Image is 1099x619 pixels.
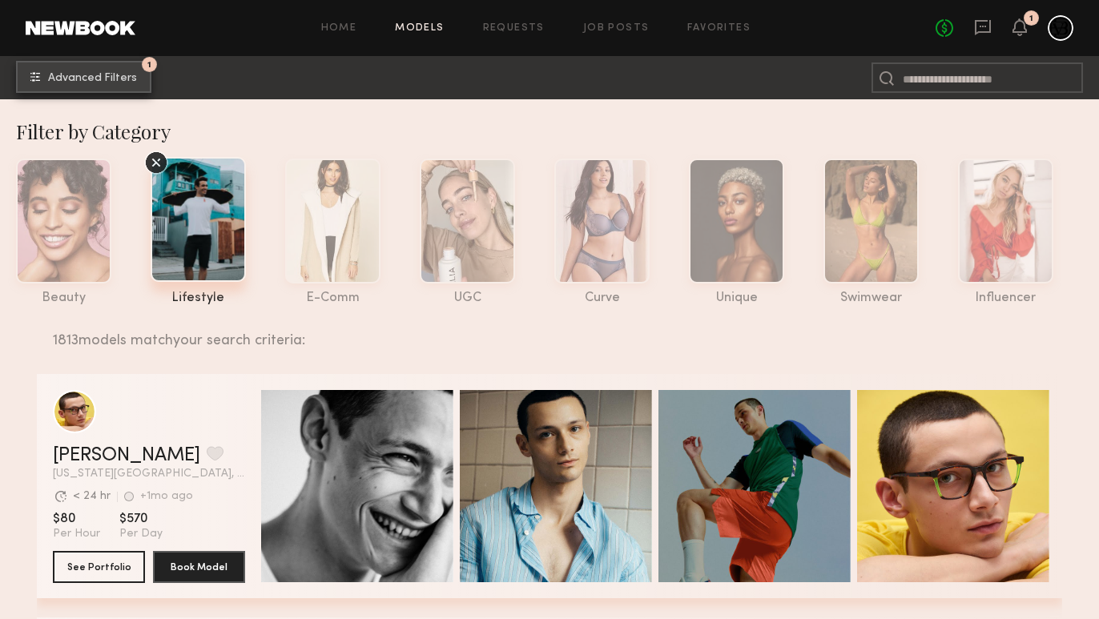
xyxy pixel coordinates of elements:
div: 1813 models match your search criteria: [53,315,1049,348]
div: curve [554,291,650,305]
span: [US_STATE][GEOGRAPHIC_DATA], [GEOGRAPHIC_DATA] [53,468,245,480]
div: 1 [1029,14,1033,23]
a: Home [321,23,357,34]
div: swimwear [823,291,919,305]
span: 1 [147,61,151,68]
div: influencer [958,291,1053,305]
div: < 24 hr [73,491,111,502]
button: 1Advanced Filters [16,61,151,93]
div: +1mo ago [140,491,193,502]
button: See Portfolio [53,551,145,583]
span: $80 [53,511,100,527]
div: unique [689,291,784,305]
span: $570 [119,511,163,527]
button: Book Model [153,551,245,583]
div: e-comm [285,291,380,305]
span: Advanced Filters [48,73,137,84]
div: beauty [16,291,111,305]
div: UGC [420,291,515,305]
div: lifestyle [151,291,246,305]
span: Per Hour [53,527,100,541]
a: [PERSON_NAME] [53,446,200,465]
div: Filter by Category [16,119,1099,144]
span: Per Day [119,527,163,541]
a: Requests [483,23,545,34]
a: Favorites [687,23,751,34]
a: Job Posts [583,23,650,34]
a: Models [395,23,444,34]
